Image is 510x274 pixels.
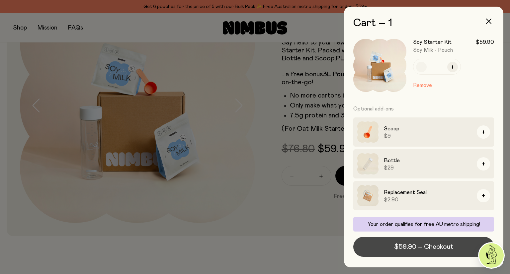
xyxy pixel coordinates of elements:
[413,47,453,53] span: Soy Milk - Pouch
[353,237,494,257] button: $59.90 – Checkout
[394,242,453,251] span: $59.90 – Checkout
[384,196,471,203] span: $2.90
[384,165,471,171] span: $29
[353,17,494,29] h2: Cart – 1
[479,243,504,268] img: agent
[384,157,471,165] h3: Bottle
[384,188,471,196] h3: Replacement Seal
[384,125,471,133] h3: Scoop
[384,133,471,139] span: $9
[413,39,452,45] h3: Soy Starter Kit
[476,39,494,45] span: $59.90
[353,100,494,117] h3: Optional add-ons
[357,221,490,228] p: Your order qualifies for free AU metro shipping!
[413,81,432,89] button: Remove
